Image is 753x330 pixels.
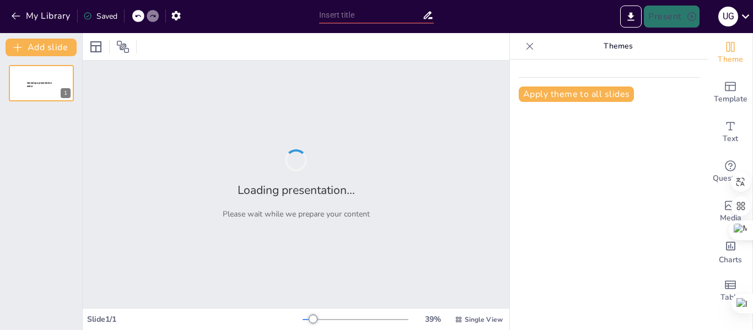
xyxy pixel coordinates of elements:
div: Layout [87,38,105,56]
div: Get real-time input from your audience [708,152,752,192]
div: Add ready made slides [708,73,752,112]
button: U G [718,6,738,28]
div: Slide 1 / 1 [87,314,303,324]
div: 1 [9,65,74,101]
button: My Library [8,7,75,25]
div: Add a table [708,271,752,311]
span: Text [723,133,738,145]
span: Questions [713,172,749,185]
button: Apply theme to all slides [519,86,634,102]
div: U G [718,7,738,26]
div: 1 [61,88,71,98]
p: Please wait while we prepare your content [223,209,370,219]
span: Sendsteps presentation editor [27,82,52,88]
div: 39 % [419,314,446,324]
input: Insert title [319,7,422,23]
span: Media [720,212,741,224]
p: Themes [539,33,697,59]
div: Add images, graphics, shapes or video [708,192,752,231]
button: Present [644,6,699,28]
div: Add text boxes [708,112,752,152]
div: Saved [83,11,117,21]
span: Template [714,93,747,105]
span: Single View [465,315,503,324]
span: Table [720,291,740,304]
div: Change the overall theme [708,33,752,73]
span: Charts [719,254,742,266]
button: Export to PowerPoint [620,6,642,28]
div: Add charts and graphs [708,231,752,271]
span: Theme [718,53,743,66]
h2: Loading presentation... [238,182,355,198]
span: Position [116,40,130,53]
button: Add slide [6,39,77,56]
